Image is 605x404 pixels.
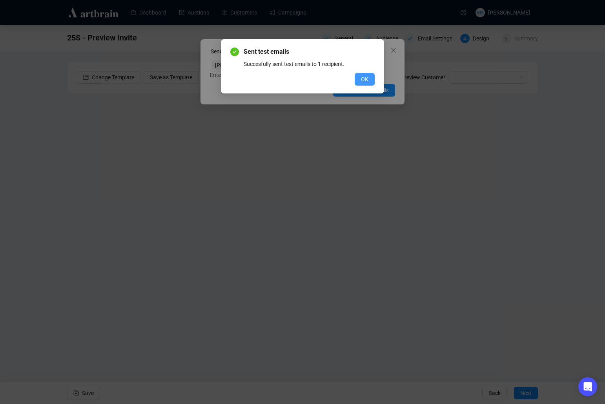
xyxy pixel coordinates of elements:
span: Sent test emails [244,47,375,57]
div: Open Intercom Messenger [578,377,597,396]
button: OK [355,73,375,86]
div: Succesfully sent test emails to 1 recipient. [244,60,375,68]
span: OK [361,75,368,84]
span: check-circle [230,48,239,56]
